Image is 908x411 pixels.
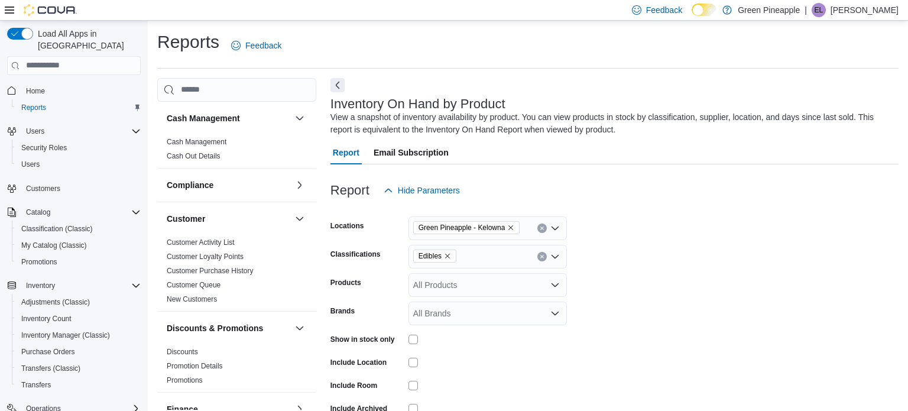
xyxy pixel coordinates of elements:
[12,254,145,270] button: Promotions
[167,376,203,385] span: Promotions
[12,327,145,344] button: Inventory Manager (Classic)
[26,281,55,290] span: Inventory
[26,208,50,217] span: Catalog
[21,103,46,112] span: Reports
[330,221,364,231] label: Locations
[167,295,217,304] span: New Customers
[293,321,307,335] button: Discounts & Promotions
[419,250,442,262] span: Edibles
[167,253,244,261] a: Customer Loyalty Points
[550,252,560,261] button: Open list of options
[21,205,141,219] span: Catalog
[374,141,449,164] span: Email Subscription
[167,138,226,146] a: Cash Management
[738,3,800,17] p: Green Pineapple
[167,112,290,124] button: Cash Management
[17,328,141,342] span: Inventory Manager (Classic)
[21,297,90,307] span: Adjustments (Classic)
[167,238,235,247] span: Customer Activity List
[21,279,141,293] span: Inventory
[21,331,110,340] span: Inventory Manager (Classic)
[167,362,223,370] a: Promotion Details
[21,364,80,373] span: Transfers (Classic)
[21,347,75,357] span: Purchase Orders
[21,143,67,153] span: Security Roles
[17,361,141,376] span: Transfers (Classic)
[17,238,141,253] span: My Catalog (Classic)
[167,322,290,334] button: Discounts & Promotions
[17,222,141,236] span: Classification (Classic)
[12,294,145,310] button: Adjustments (Classic)
[330,381,377,390] label: Include Room
[157,30,219,54] h1: Reports
[831,3,899,17] p: [PERSON_NAME]
[167,281,220,289] a: Customer Queue
[21,124,141,138] span: Users
[21,314,72,323] span: Inventory Count
[157,135,316,168] div: Cash Management
[33,28,141,51] span: Load All Apps in [GEOGRAPHIC_DATA]
[167,266,254,276] span: Customer Purchase History
[26,184,60,193] span: Customers
[17,101,51,115] a: Reports
[419,222,505,234] span: Green Pineapple - Kelowna
[167,179,290,191] button: Compliance
[167,213,205,225] h3: Customer
[330,78,345,92] button: Next
[2,204,145,221] button: Catalog
[21,124,49,138] button: Users
[379,179,465,202] button: Hide Parameters
[330,183,369,198] h3: Report
[167,112,240,124] h3: Cash Management
[692,4,716,16] input: Dark Mode
[330,358,387,367] label: Include Location
[293,212,307,226] button: Customer
[12,360,145,377] button: Transfers (Classic)
[21,205,55,219] button: Catalog
[17,141,141,155] span: Security Roles
[2,82,145,99] button: Home
[646,4,682,16] span: Feedback
[12,156,145,173] button: Users
[537,252,547,261] button: Clear input
[550,280,560,290] button: Open list of options
[293,111,307,125] button: Cash Management
[21,380,51,390] span: Transfers
[2,180,145,197] button: Customers
[167,152,220,160] a: Cash Out Details
[21,279,60,293] button: Inventory
[167,179,213,191] h3: Compliance
[17,345,80,359] a: Purchase Orders
[21,224,93,234] span: Classification (Classic)
[330,335,395,344] label: Show in stock only
[21,84,50,98] a: Home
[815,3,823,17] span: EL
[12,237,145,254] button: My Catalog (Classic)
[330,250,381,259] label: Classifications
[12,99,145,116] button: Reports
[17,295,95,309] a: Adjustments (Classic)
[444,253,451,260] button: Remove Edibles from selection in this group
[330,278,361,287] label: Products
[21,160,40,169] span: Users
[167,280,220,290] span: Customer Queue
[12,344,145,360] button: Purchase Orders
[330,111,893,136] div: View a snapshot of inventory availability by product. You can view products in stock by classific...
[17,157,44,171] a: Users
[17,312,141,326] span: Inventory Count
[17,345,141,359] span: Purchase Orders
[167,151,220,161] span: Cash Out Details
[167,295,217,303] a: New Customers
[17,378,141,392] span: Transfers
[550,309,560,318] button: Open list of options
[17,361,85,376] a: Transfers (Classic)
[2,277,145,294] button: Inventory
[245,40,281,51] span: Feedback
[398,185,460,196] span: Hide Parameters
[333,141,359,164] span: Report
[17,378,56,392] a: Transfers
[2,123,145,140] button: Users
[17,312,76,326] a: Inventory Count
[507,224,514,231] button: Remove Green Pineapple - Kelowna from selection in this group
